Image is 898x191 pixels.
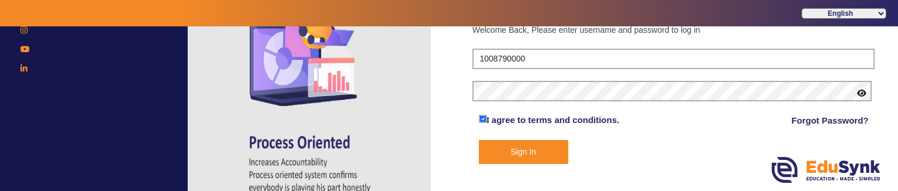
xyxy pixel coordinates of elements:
a: I agree to terms and conditions. [487,115,620,125]
a: Forgot Password? [792,114,869,128]
button: Sign In [479,140,569,164]
input: User Name [472,49,875,70]
img: edusynk.png [772,157,880,183]
div: Welcome Back, Please enter username and password to log in [472,23,875,37]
